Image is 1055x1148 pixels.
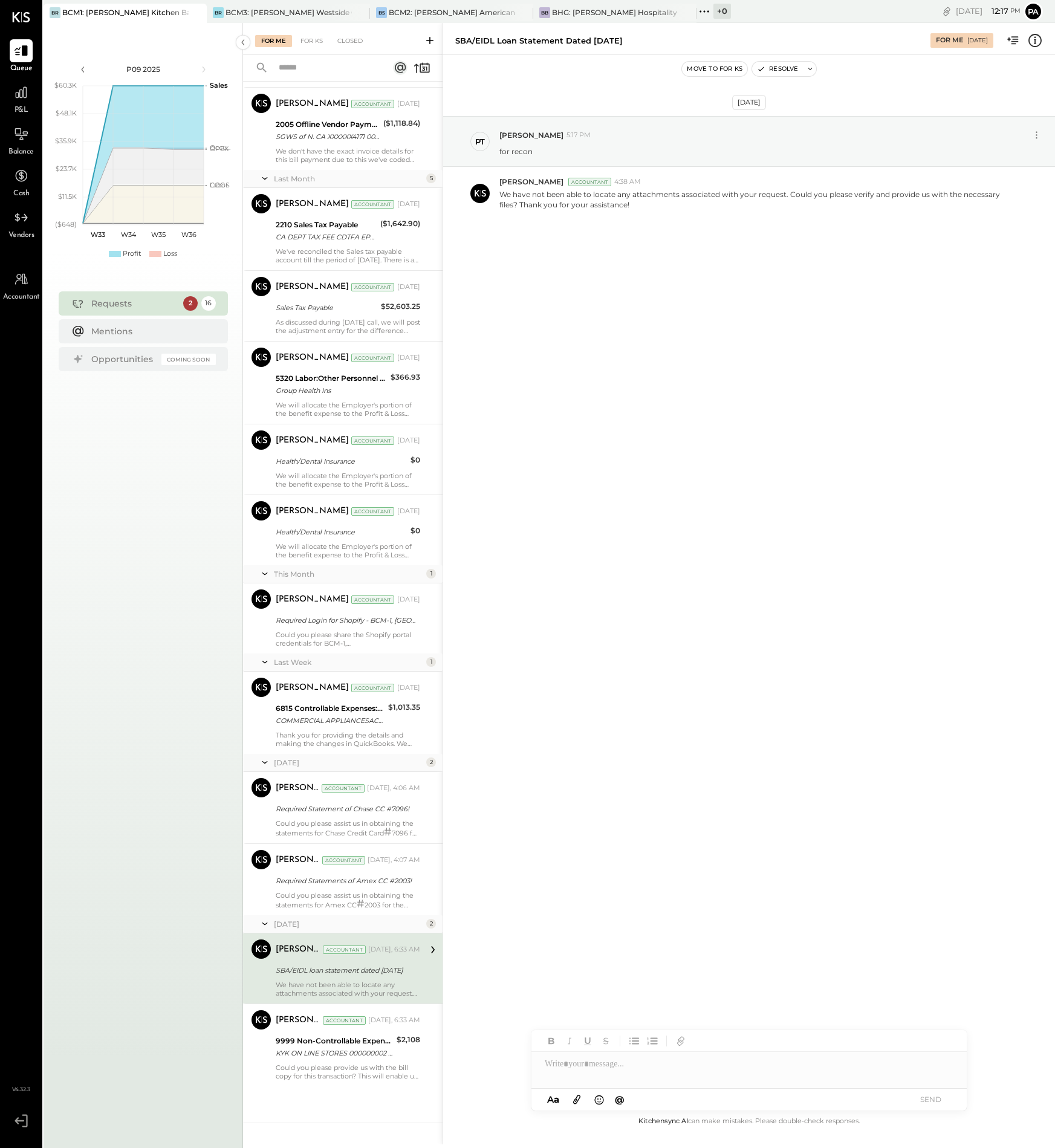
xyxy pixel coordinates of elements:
[411,454,420,466] div: $0
[276,1047,393,1059] div: KYK ON LINE STORES 000000002 [GEOGRAPHIC_DATA]
[276,875,417,887] div: Required Statements of Amex CC #2003!
[276,1035,393,1047] div: 9999 Non-Controllable Expenses:To Be Classified P&L
[713,4,731,19] div: + 0
[276,247,420,264] div: We've reconciled the Sales tax payable account till the period of [DATE]. There is a variance of ...
[276,964,417,976] div: SBA/EIDL loan statement dated [DATE]
[455,35,623,47] div: SBA/EIDL loan statement dated [DATE]
[181,230,196,239] text: W36
[276,702,385,715] div: 6815 Controllable Expenses:1. Operating Expenses:Repair & Maintenance, Facility
[475,136,485,148] div: PT
[276,803,417,815] div: Required Statement of Chase CC #7096!
[276,352,349,364] div: [PERSON_NAME]
[351,684,394,692] div: Accountant
[626,1033,642,1049] button: Unordered List
[276,384,387,397] div: Group Health Ins
[274,569,423,579] div: This Month
[210,181,230,189] text: COGS
[276,682,349,694] div: [PERSON_NAME]
[499,146,533,157] p: for recon
[351,100,394,108] div: Accountant
[544,1093,563,1106] button: Aa
[397,353,420,363] div: [DATE]
[544,1033,559,1049] button: Bold
[276,198,349,210] div: [PERSON_NAME]
[276,505,349,517] div: [PERSON_NAME]
[8,147,34,158] span: Balance
[568,178,611,186] div: Accountant
[426,757,436,767] div: 2
[274,757,423,768] div: [DATE]
[397,436,420,446] div: [DATE]
[92,64,195,74] div: P09 2025
[376,7,387,18] div: BS
[611,1092,628,1107] button: @
[91,325,210,337] div: Mentions
[499,189,1018,210] p: We have not been able to locate any attachments associated with your request. Could you please ve...
[276,981,420,997] div: We have not been able to locate any attachments associated with your request. Could you please ve...
[322,856,365,864] div: Accountant
[183,296,198,311] div: 2
[210,144,229,153] text: OPEX
[539,7,550,18] div: BB
[381,300,420,313] div: $52,603.25
[732,95,766,110] div: [DATE]
[276,1063,420,1080] div: Could you please provide us with the bill copy for this transaction? This will enable us to accur...
[276,715,385,727] div: COMMERCIAL APPLIANCESACRAMENTO CA XXXX1021
[426,919,436,929] div: 2
[351,436,394,445] div: Accountant
[274,657,423,667] div: Last Week
[397,507,420,516] div: [DATE]
[562,1033,577,1049] button: Italic
[368,945,420,955] div: [DATE], 6:33 AM
[397,683,420,693] div: [DATE]
[323,945,366,954] div: Accountant
[3,292,40,303] span: Accountant
[62,7,189,18] div: BCM1: [PERSON_NAME] Kitchen Bar Market
[276,819,420,837] div: Could you please assist us in obtaining the statements for Chase Credit Card 7096 for the period ...
[351,595,394,604] div: Accountant
[276,401,420,418] div: We will allocate the Employer's portion of the benefit expense to the Profit & Loss account.
[276,231,377,243] div: CA DEPT TAX FEE CDTFA EPMT 28221 CA DEPT TAX FEE CDTFA EPMT XXXXXX2215 [DATE] TRACE#-
[1,164,42,199] a: Cash
[1,81,42,116] a: P&L
[294,35,329,47] div: For KS
[210,143,230,152] text: Occu...
[644,1033,660,1049] button: Ordered List
[397,1034,420,1046] div: $2,108
[397,99,420,109] div: [DATE]
[552,7,678,18] div: BHG: [PERSON_NAME] Hospitality Group, LLC
[151,230,166,239] text: W35
[383,117,420,129] div: ($1,118.84)
[936,36,963,45] div: For Me
[123,249,141,259] div: Profit
[384,825,392,838] span: #
[274,919,423,929] div: [DATE]
[368,1016,420,1025] div: [DATE], 6:33 AM
[499,130,563,140] span: [PERSON_NAME]
[351,283,394,291] div: Accountant
[614,177,641,187] span: 4:38 AM
[682,62,747,76] button: Move to for ks
[276,147,420,164] div: We don't have the exact invoice details for this bill payment due to this we've coded this paymen...
[276,542,420,559] div: We will allocate the Employer's portion of the benefit expense to the Profit & Loss account, we h...
[276,944,320,956] div: [PERSON_NAME]
[91,297,177,310] div: Requests
[276,614,417,626] div: Required Login for Shopify - BCM-1, [GEOGRAPHIC_DATA]!
[357,897,365,910] span: #
[276,131,380,143] div: SGWS of N. CA XXXXXX4171 00082 SGWS of N. CA XXXXXX4171 XXXXXX5814 [DATE] TRACE#-02
[8,230,34,241] span: Vendors
[331,35,369,47] div: Closed
[411,525,420,537] div: $0
[397,282,420,292] div: [DATE]
[1024,2,1043,21] button: Pa
[391,371,420,383] div: $366.93
[580,1033,596,1049] button: Underline
[276,782,319,794] div: [PERSON_NAME]
[210,81,228,89] text: Sales
[673,1033,689,1049] button: Add URL
[967,36,988,45] div: [DATE]
[58,192,77,201] text: $11.5K
[426,657,436,667] div: 1
[276,854,320,866] div: [PERSON_NAME]
[226,7,352,18] div: BCM3: [PERSON_NAME] Westside Grill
